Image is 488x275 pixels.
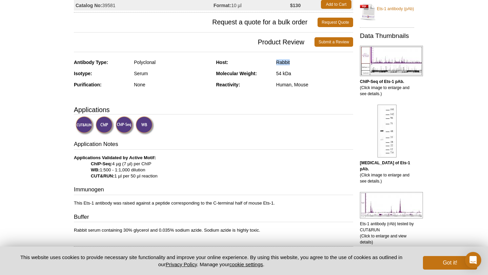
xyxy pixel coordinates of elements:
h3: Buffer [74,213,353,223]
p: 4 µg (7 µl) per ChIP 1:500 - 1:1,000 dilution 1 µl per 50 µl reaction [74,155,353,179]
p: Rabbit serum containing 30% glycerol and 0.035% sodium azide. Sodium azide is highly toxic. [74,227,353,233]
strong: Isotype: [74,71,92,76]
img: Ets-1 antibody (pAb) tested by Western blot. [378,105,396,157]
b: ChIP-Seq of Ets-1 pAb. [360,79,404,84]
div: 54 kDa [276,70,353,77]
strong: Format: [213,2,231,8]
img: ChIP Validated [96,116,114,135]
img: Ets-1 antibody (pAb) tested by ChIP-Seq. [360,46,423,76]
p: (Click image to enlarge and see details.) [360,160,414,184]
button: cookie settings [229,261,263,267]
strong: ChIP-Seq: [91,161,112,166]
p: (Click image to enlarge and see details.) [360,79,414,97]
div: Polyclonal [134,59,211,65]
a: Privacy Policy [166,261,197,267]
strong: Reactivity: [216,82,240,87]
strong: Molecular Weight: [216,71,257,76]
strong: Host: [216,60,228,65]
p: This website uses cookies to provide necessary site functionality and improve your online experie... [11,254,412,268]
button: Got it! [423,256,477,270]
img: ChIP-Seq Validated [116,116,134,135]
strong: $130 [290,2,301,8]
strong: WB: [91,167,100,172]
strong: Antibody Type: [74,60,108,65]
a: Submit a Review [314,37,353,47]
strong: Purification: [74,82,102,87]
div: Open Intercom Messenger [465,252,481,268]
span: Request a quote for a bulk order [74,18,318,27]
b: [MEDICAL_DATA] of Ets-1 pAb. [360,161,410,171]
img: Ets-1 antibody (pAb) tested by CUT&RUN [360,192,423,218]
span: Product Review [74,37,314,47]
h2: Data Thumbnails [360,33,414,39]
strong: Catalog No: [76,2,102,8]
h3: Immunogen [74,186,353,195]
a: Request Quote [318,18,353,27]
p: Ets-1 antibody (rAb) tested by CUT&RUN (Click to enlarge and view details) [360,221,414,245]
strong: CUT&RUN: [91,173,115,178]
div: Rabbit [276,59,353,65]
p: This Ets-1 antibody was raised against a peptide corresponding to the C-terminal half of mouse Et... [74,200,353,206]
b: Applications Validated by Active Motif: [74,155,156,160]
div: None [134,82,211,88]
div: Human, Mouse [276,82,353,88]
h3: Applications [74,105,353,115]
img: Western Blot Validated [136,116,154,135]
img: CUT&RUN Validated [76,116,94,135]
h3: Application Notes [74,140,353,150]
a: Ets-1 antibody (pAb) [360,2,414,22]
div: Serum [134,70,211,77]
